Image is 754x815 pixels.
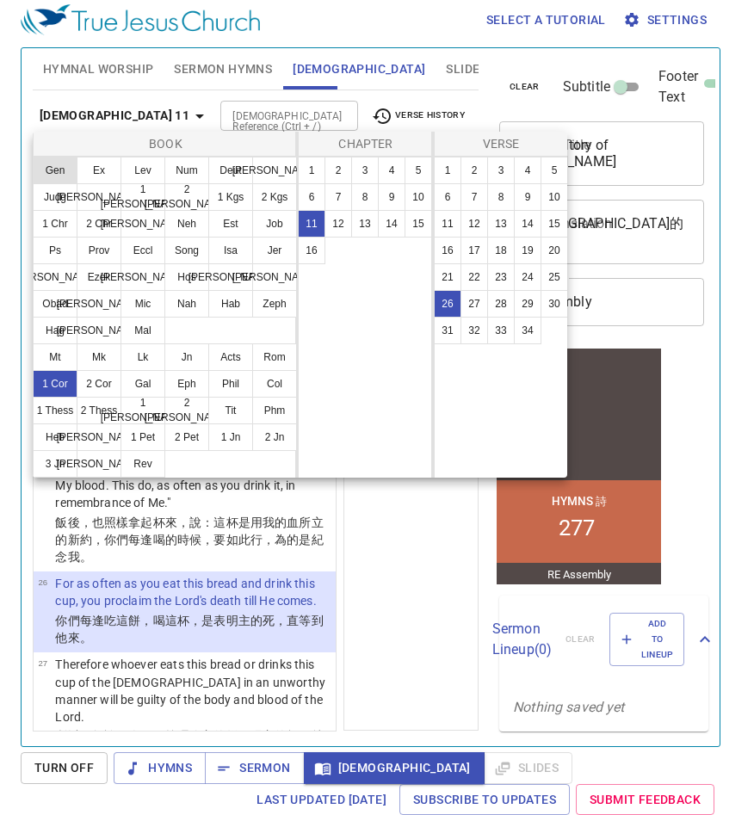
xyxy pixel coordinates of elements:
button: 18 [487,237,515,264]
button: 29 [514,290,541,318]
button: 2 [324,157,352,184]
button: 2 Chr [77,210,121,238]
button: 1 Jn [208,423,253,451]
button: Gen [33,157,77,184]
button: 2 Kgs [252,183,297,211]
button: 11 [298,210,325,238]
button: 13 [487,210,515,238]
button: [PERSON_NAME] [77,317,121,344]
p: Chapter [302,135,430,152]
button: Zeph [252,290,297,318]
button: Deut [208,157,253,184]
button: 15 [405,210,432,238]
button: [PERSON_NAME] [252,157,297,184]
button: 8 [351,183,379,211]
button: 6 [434,183,461,211]
button: 9 [378,183,405,211]
button: 1 [298,157,325,184]
button: [PERSON_NAME] [208,263,253,291]
button: 10 [541,183,568,211]
button: 1 Kgs [208,183,253,211]
button: 11 [434,210,461,238]
button: 12 [460,210,488,238]
button: Mic [121,290,165,318]
button: [PERSON_NAME] [121,210,165,238]
button: [PERSON_NAME] [121,263,165,291]
button: [PERSON_NAME] [77,290,121,318]
button: 1 Cor [33,370,77,398]
button: 24 [514,263,541,291]
button: Job [252,210,297,238]
button: 21 [434,263,461,291]
button: Prov [77,237,121,264]
button: 3 [351,157,379,184]
button: Acts [208,343,253,371]
button: 4 [514,157,541,184]
button: Hos [164,263,209,291]
button: Rev [121,450,165,478]
button: 27 [460,290,488,318]
button: 1 [434,157,461,184]
button: [PERSON_NAME] [77,450,121,478]
li: 277 [66,170,102,196]
button: 10 [405,183,432,211]
button: 17 [460,237,488,264]
button: Phil [208,370,253,398]
button: 12 [324,210,352,238]
button: Obad [33,290,77,318]
button: 23 [487,263,515,291]
button: Hab [208,290,253,318]
button: 2 [PERSON_NAME] [164,183,209,211]
p: Verse [438,135,564,152]
button: 4 [378,157,405,184]
button: 8 [487,183,515,211]
p: Hymns 詩 [59,150,114,165]
div: RE Assembly [55,224,119,237]
button: 2 Thess [77,397,121,424]
button: 2 [460,157,488,184]
button: 1 Thess [33,397,77,424]
button: Song [164,237,209,264]
button: Jn [164,343,209,371]
button: 16 [434,237,461,264]
button: 19 [514,237,541,264]
button: 1 [PERSON_NAME] [121,183,165,211]
button: [PERSON_NAME] [77,423,121,451]
button: 22 [460,263,488,291]
button: 28 [487,290,515,318]
button: 30 [541,290,568,318]
button: Isa [208,237,253,264]
button: [PERSON_NAME] [33,263,77,291]
button: Tit [208,397,253,424]
button: Eccl [121,237,165,264]
button: 32 [460,317,488,344]
button: Gal [121,370,165,398]
button: Lev [121,157,165,184]
button: 1 [PERSON_NAME] [121,397,165,424]
button: 3 [487,157,515,184]
button: Nah [164,290,209,318]
button: Ps [33,237,77,264]
button: Hag [33,317,77,344]
button: 6 [298,183,325,211]
button: 14 [514,210,541,238]
button: 33 [487,317,515,344]
button: 14 [378,210,405,238]
button: [PERSON_NAME] [77,183,121,211]
button: Est [208,210,253,238]
button: [PERSON_NAME] [252,263,297,291]
button: Num [164,157,209,184]
button: 34 [514,317,541,344]
button: 5 [405,157,432,184]
button: Ex [77,157,121,184]
button: Phm [252,397,297,424]
button: Ezek [77,263,121,291]
button: 1 Pet [121,423,165,451]
button: Mk [77,343,121,371]
button: 26 [434,290,461,318]
button: 1 Chr [33,210,77,238]
button: Rom [252,343,297,371]
button: Mal [121,317,165,344]
button: 15 [541,210,568,238]
button: Mt [33,343,77,371]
